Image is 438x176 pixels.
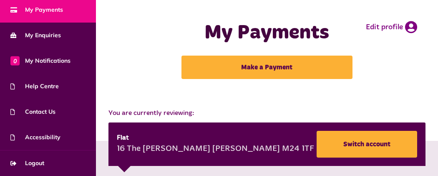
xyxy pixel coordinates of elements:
[181,56,352,79] a: Make a Payment
[117,133,314,143] div: Flat
[10,5,63,14] span: My Payments
[136,21,398,45] h1: My Payments
[10,56,70,65] span: My Notifications
[10,133,60,142] span: Accessibility
[108,108,425,118] span: You are currently reviewing:
[10,159,44,168] span: Logout
[10,107,55,116] span: Contact Us
[10,56,20,65] span: 0
[317,131,417,158] a: Switch account
[10,31,61,40] span: My Enquiries
[366,21,417,33] a: Edit profile
[117,143,314,156] div: 16 The [PERSON_NAME] [PERSON_NAME] M24 1TF
[10,82,59,91] span: Help Centre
